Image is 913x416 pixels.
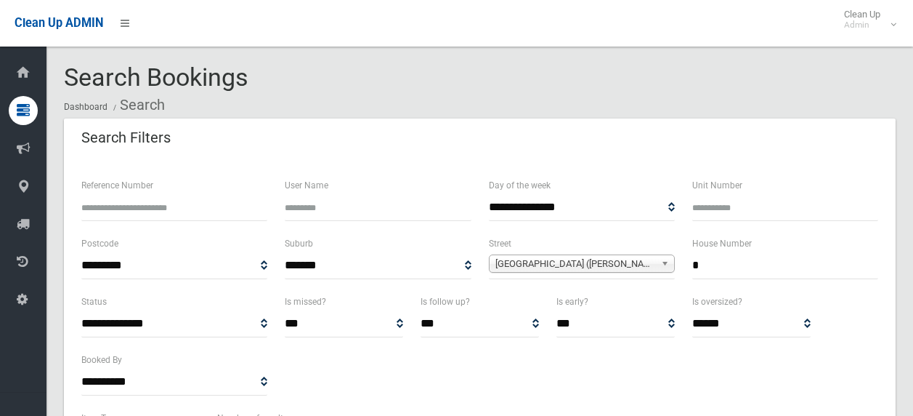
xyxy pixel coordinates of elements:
[556,294,588,310] label: Is early?
[15,16,103,30] span: Clean Up ADMIN
[421,294,470,310] label: Is follow up?
[285,236,313,252] label: Suburb
[81,236,118,252] label: Postcode
[692,294,742,310] label: Is oversized?
[110,92,165,119] li: Search
[692,236,752,252] label: House Number
[64,63,248,92] span: Search Bookings
[285,177,328,193] label: User Name
[64,124,188,152] header: Search Filters
[489,236,511,252] label: Street
[692,177,742,193] label: Unit Number
[64,102,107,112] a: Dashboard
[495,255,655,273] span: [GEOGRAPHIC_DATA] ([PERSON_NAME][GEOGRAPHIC_DATA][PERSON_NAME])
[81,294,107,310] label: Status
[489,177,551,193] label: Day of the week
[285,294,326,310] label: Is missed?
[844,20,880,31] small: Admin
[81,177,153,193] label: Reference Number
[837,9,895,31] span: Clean Up
[81,352,122,368] label: Booked By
